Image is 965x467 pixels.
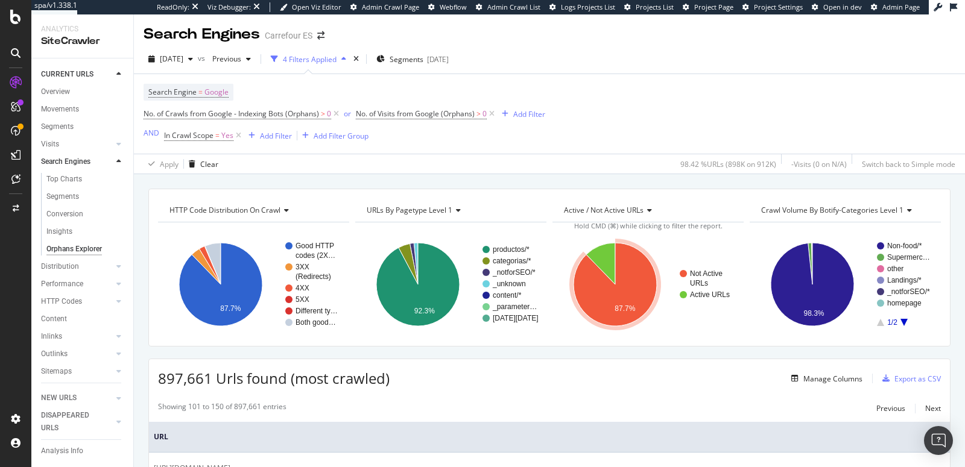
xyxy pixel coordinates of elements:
[41,295,82,308] div: HTTP Codes
[791,159,847,169] div: - Visits ( 0 on N/A )
[561,2,615,11] span: Logs Projects List
[144,24,260,45] div: Search Engines
[887,287,930,296] text: _notforSEO/*
[41,121,125,133] a: Segments
[887,318,897,327] text: 1/2
[207,2,251,12] div: Viz Debugger:
[46,190,79,203] div: Segments
[41,103,125,116] a: Movements
[351,53,361,65] div: times
[493,245,530,254] text: productos/*
[493,291,522,299] text: content/*
[296,272,331,281] text: (Redirects)
[41,445,83,457] div: Analysis Info
[46,225,125,238] a: Insights
[41,365,113,378] a: Sitemaps
[296,295,309,304] text: 5XX
[690,269,723,278] text: Not Active
[41,445,125,457] a: Analysis Info
[158,232,349,337] svg: A chart.
[296,318,336,327] text: Both good…
[41,348,113,360] a: Outlinks
[144,49,198,69] button: [DATE]
[493,314,539,322] text: [DATE][DATE]
[221,127,233,144] span: Yes
[487,2,540,11] span: Admin Crawl List
[41,388,78,401] div: Url Explorer
[887,265,903,273] text: other
[694,2,733,11] span: Project Page
[344,108,351,119] div: or
[41,86,70,98] div: Overview
[283,54,337,64] div: 4 Filters Applied
[804,309,824,318] text: 98.3%
[887,299,922,307] text: homepage
[350,2,419,12] a: Admin Crawl Page
[761,205,903,215] span: Crawl Volume By Botify-categories Level 1
[154,431,936,442] span: URL
[266,49,351,69] button: 4 Filters Applied
[552,232,744,337] div: A chart.
[428,2,467,12] a: Webflow
[742,2,803,12] a: Project Settings
[220,305,241,313] text: 87.7%
[624,2,674,12] a: Projects List
[314,131,369,141] div: Add Filter Group
[41,24,124,34] div: Analytics
[41,138,113,151] a: Visits
[355,232,546,337] svg: A chart.
[327,105,331,122] span: 0
[882,2,920,11] span: Admin Page
[204,84,229,101] span: Google
[41,313,67,325] div: Content
[296,251,335,260] text: codes (2X…
[362,2,419,11] span: Admin Crawl Page
[46,173,82,186] div: Top Charts
[46,173,125,186] a: Top Charts
[493,257,531,265] text: categorias/*
[207,49,256,69] button: Previous
[296,284,309,292] text: 4XX
[750,232,941,337] svg: A chart.
[924,426,953,455] div: Open Intercom Messenger
[887,276,922,284] text: Landings/*
[144,154,179,174] button: Apply
[41,348,68,360] div: Outlinks
[414,307,435,315] text: 92.3%
[280,2,341,12] a: Open Viz Editor
[41,86,125,98] a: Overview
[364,201,536,220] h4: URLs By pagetype Level 1
[367,205,452,215] span: URLs By pagetype Level 1
[862,159,955,169] div: Switch back to Simple mode
[876,403,905,413] div: Previous
[207,54,241,64] span: Previous
[144,127,159,139] button: AND
[482,105,487,122] span: 0
[260,131,292,141] div: Add Filter
[317,31,324,40] div: arrow-right-arrow-left
[878,369,941,388] button: Export as CSV
[296,263,309,271] text: 3XX
[164,130,214,140] span: In Crawl Scope
[198,53,207,63] span: vs
[157,2,189,12] div: ReadOnly:
[41,138,59,151] div: Visits
[803,374,862,384] div: Manage Columns
[41,278,113,290] a: Performance
[41,409,102,434] div: DISAPPEARED URLS
[41,330,113,343] a: Inlinks
[184,154,218,174] button: Clear
[41,34,124,48] div: SiteCrawler
[46,208,83,221] div: Conversion
[321,108,325,119] span: >
[513,109,545,119] div: Add Filter
[160,54,183,64] span: 2025 Sep. 29th
[812,2,862,12] a: Open in dev
[41,155,113,168] a: Search Engines
[492,280,526,288] text: _unknown
[158,401,286,416] div: Showing 101 to 150 of 897,661 entries
[296,242,334,250] text: Good HTTP
[549,2,615,12] a: Logs Projects List
[144,108,319,119] span: No. of Crawls from Google - Indexing Bots (Orphans)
